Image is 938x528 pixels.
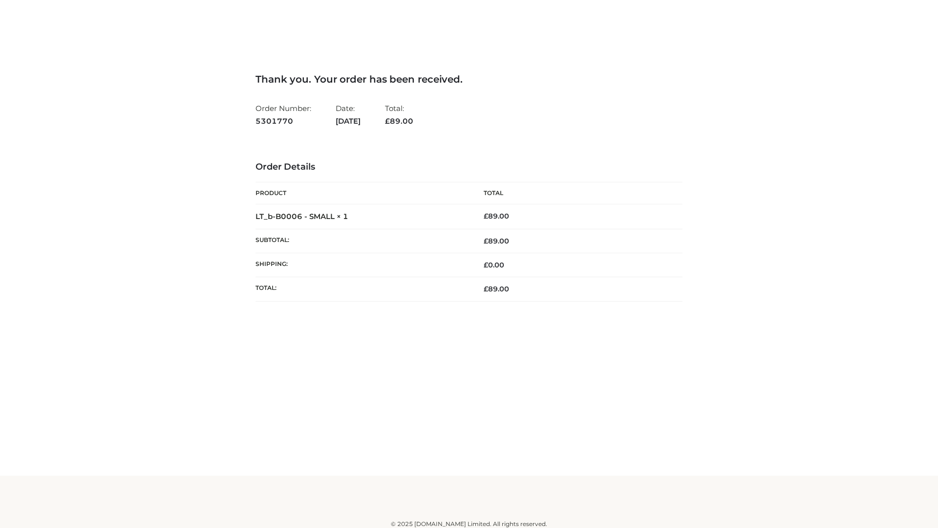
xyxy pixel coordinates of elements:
[336,115,361,128] strong: [DATE]
[385,116,413,126] span: 89.00
[256,212,335,221] a: LT_b-B0006 - SMALL
[256,253,469,277] th: Shipping:
[484,212,488,220] span: £
[256,229,469,253] th: Subtotal:
[256,277,469,301] th: Total:
[256,162,682,173] h3: Order Details
[337,212,348,221] strong: × 1
[385,116,390,126] span: £
[256,115,311,128] strong: 5301770
[469,182,682,204] th: Total
[484,212,509,220] bdi: 89.00
[256,73,682,85] h3: Thank you. Your order has been received.
[385,100,413,130] li: Total:
[484,237,488,245] span: £
[484,285,488,293] span: £
[336,100,361,130] li: Date:
[484,237,509,245] span: 89.00
[256,182,469,204] th: Product
[256,100,311,130] li: Order Number:
[484,285,509,293] span: 89.00
[484,261,488,269] span: £
[484,261,504,269] bdi: 0.00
